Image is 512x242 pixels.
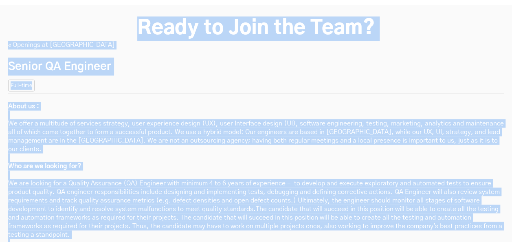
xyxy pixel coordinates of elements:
strong: Who are we looking for? [8,163,81,169]
small: Full-time [8,79,35,91]
strong: Ready to Join the Team? [137,19,375,38]
a: « Openings at [GEOGRAPHIC_DATA] [8,42,115,48]
strong: About us : [8,103,39,109]
h2: Senior QA Engineer [8,57,504,75]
